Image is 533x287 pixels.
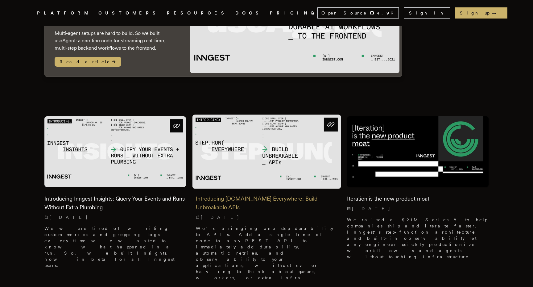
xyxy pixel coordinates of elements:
a: Featured image for Iteration is the new product moat blog postIteration is the new product moat[D... [347,116,489,265]
p: We were tired of writing custom metrics and grepping logs every time we wanted to know what happe... [44,225,186,268]
h2: Iteration is the new product moat [347,194,489,203]
button: RESOURCES [167,9,228,17]
img: Featured image for Introducing Inngest Insights: Query Your Events and Runs Without Extra Plumbin... [44,116,186,187]
img: Featured image for Iteration is the new product moat blog post [347,116,489,187]
p: We're bringing one-step durability to APIs. Add a single line of code to any REST API to immediat... [196,225,337,281]
p: We raised a $21M Series A to help companies ship and iterate faster. Inngest's step-function arch... [347,217,489,260]
span: Open Source [321,10,367,16]
span: 4.9 K [377,10,397,16]
a: Sign In [404,7,450,19]
p: [DATE] [347,206,489,212]
a: Sign up [455,7,507,19]
p: [DATE] [44,214,186,220]
p: Multi-agent setups are hard to build. So we built useAgent: a one-line code for streaming real-ti... [55,30,178,52]
button: PLATFORM [37,9,91,17]
a: DOCS [235,9,262,17]
h2: Introducing [DOMAIN_NAME] Everywhere: Build Unbreakable APIs [196,194,337,212]
h2: Introducing Inngest Insights: Query Your Events and Runs Without Extra Plumbing [44,194,186,212]
a: Featured image for Introducing Inngest Insights: Query Your Events and Runs Without Extra Plumbin... [44,116,186,273]
a: Featured image for Introducing Step.Run Everywhere: Build Unbreakable APIs blog postIntroducing [... [196,116,337,286]
span: → [492,10,502,16]
span: Read article [55,57,121,67]
p: [DATE] [196,214,337,220]
a: CUSTOMERS [98,9,159,17]
img: Featured image for Introducing Step.Run Everywhere: Build Unbreakable APIs blog post [192,114,341,189]
a: PRICING [270,9,317,17]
